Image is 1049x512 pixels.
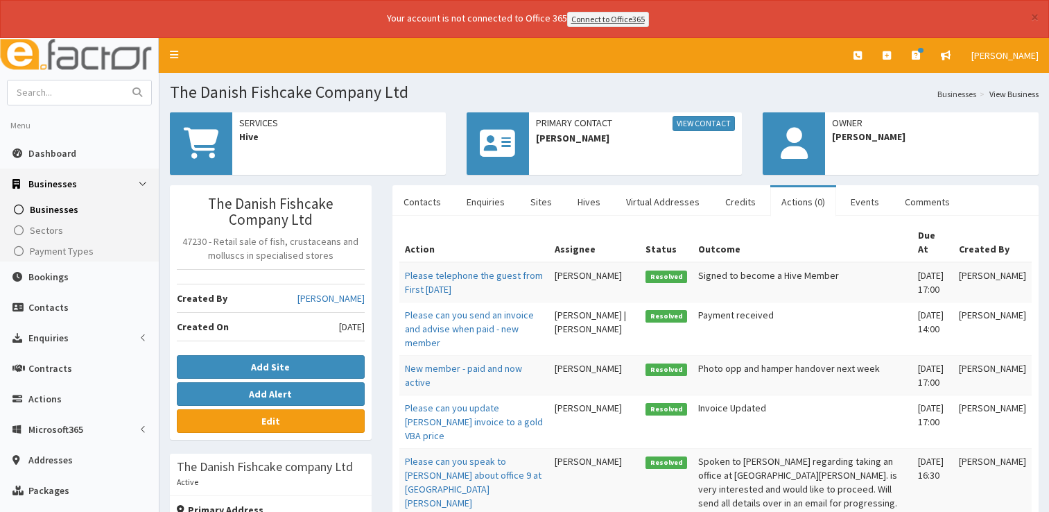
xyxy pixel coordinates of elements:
[177,477,198,487] small: Active
[714,187,767,216] a: Credits
[953,262,1032,302] td: [PERSON_NAME]
[693,262,912,302] td: Signed to become a Hive Member
[961,38,1049,73] a: [PERSON_NAME]
[971,49,1039,62] span: [PERSON_NAME]
[840,187,890,216] a: Events
[645,310,687,323] span: Resolved
[549,395,641,448] td: [PERSON_NAME]
[28,393,62,405] span: Actions
[536,131,736,145] span: [PERSON_NAME]
[3,199,159,220] a: Businesses
[645,364,687,376] span: Resolved
[645,456,687,469] span: Resolved
[399,223,549,262] th: Action
[251,361,290,373] b: Add Site
[28,271,69,283] span: Bookings
[894,187,961,216] a: Comments
[1031,10,1039,24] button: ×
[28,332,69,344] span: Enquiries
[549,355,641,395] td: [PERSON_NAME]
[28,454,73,466] span: Addresses
[239,130,439,144] span: Hive
[177,382,365,406] button: Add Alert
[28,301,69,314] span: Contacts
[177,196,365,228] h3: The Danish Fishcake Company Ltd
[3,220,159,241] a: Sectors
[549,262,641,302] td: [PERSON_NAME]
[28,423,83,436] span: Microsoft365
[30,224,63,237] span: Sectors
[519,187,563,216] a: Sites
[177,409,365,433] a: Edit
[693,395,912,448] td: Invoice Updated
[177,292,227,305] b: Created By
[770,187,836,216] a: Actions (0)
[177,461,353,473] h3: The Danish Fishcake company Ltd
[392,187,452,216] a: Contacts
[456,187,516,216] a: Enquiries
[30,203,78,216] span: Businesses
[645,403,687,416] span: Resolved
[832,116,1032,130] span: Owner
[405,269,543,296] a: Please telephone the guest from First [DATE]
[549,223,641,262] th: Assignee
[405,455,541,509] a: Please can you speak to [PERSON_NAME] about office 9 at [GEOGRAPHIC_DATA][PERSON_NAME]
[549,302,641,355] td: [PERSON_NAME] | [PERSON_NAME]
[261,415,280,427] b: Edit
[615,187,711,216] a: Virtual Addresses
[693,223,912,262] th: Outcome
[953,302,1032,355] td: [PERSON_NAME]
[566,187,612,216] a: Hives
[28,484,69,497] span: Packages
[170,83,1039,101] h1: The Danish Fishcake Company Ltd
[28,362,72,375] span: Contracts
[937,88,976,100] a: Businesses
[673,116,735,131] a: View Contact
[405,309,534,349] a: Please can you send an invoice and advise when paid - new member
[239,116,439,130] span: Services
[30,245,94,257] span: Payment Types
[912,223,953,262] th: Due At
[405,362,522,389] a: New member - paid and now active
[832,130,1032,144] span: [PERSON_NAME]
[249,388,292,400] b: Add Alert
[693,355,912,395] td: Photo opp and hamper handover next week
[976,88,1039,100] li: View Business
[8,80,124,105] input: Search...
[693,302,912,355] td: Payment received
[177,234,365,262] p: 47230 - Retail sale of fish, crustaceans and molluscs in specialised stores
[953,223,1032,262] th: Created By
[953,355,1032,395] td: [PERSON_NAME]
[405,402,543,442] a: Please can you update [PERSON_NAME] invoice to a gold VBA price
[3,241,159,262] a: Payment Types
[912,302,953,355] td: [DATE] 14:00
[567,12,649,27] a: Connect to Office365
[297,291,365,305] a: [PERSON_NAME]
[28,147,76,160] span: Dashboard
[177,321,229,333] b: Created On
[112,11,924,27] div: Your account is not connected to Office 365
[912,262,953,302] td: [DATE] 17:00
[339,320,365,334] span: [DATE]
[640,223,693,262] th: Status
[912,355,953,395] td: [DATE] 17:00
[536,116,736,131] span: Primary Contact
[645,271,687,283] span: Resolved
[28,178,77,190] span: Businesses
[953,395,1032,448] td: [PERSON_NAME]
[912,395,953,448] td: [DATE] 17:00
